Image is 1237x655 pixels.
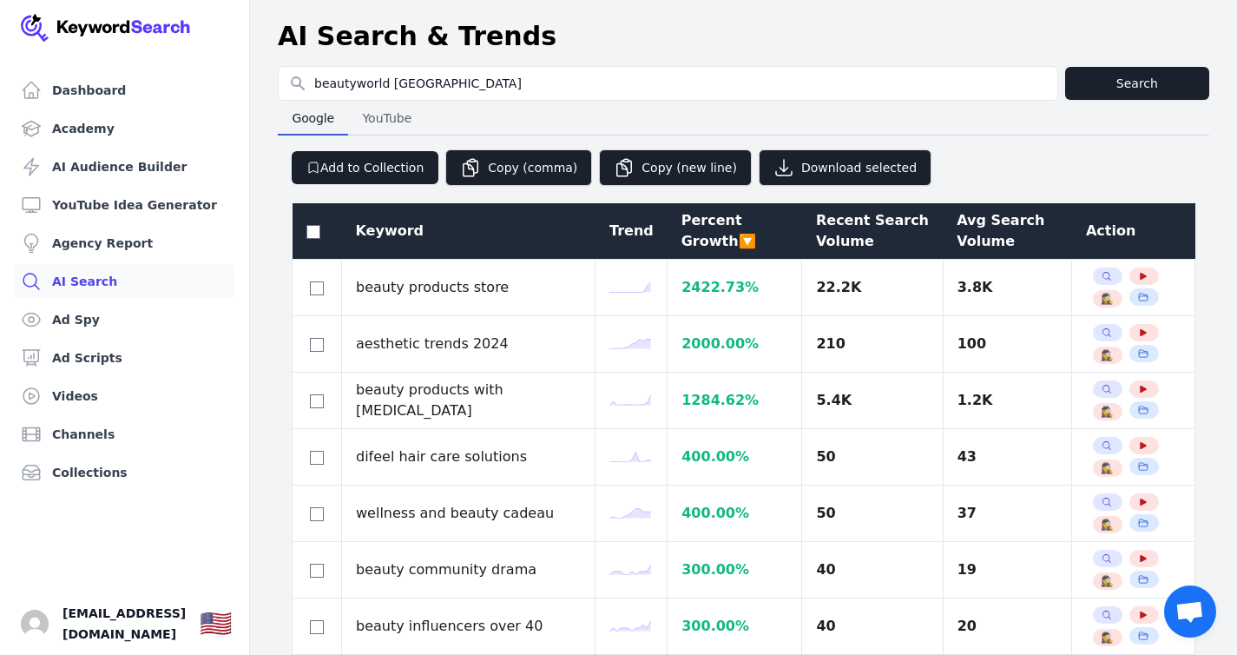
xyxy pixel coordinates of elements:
[14,341,235,375] a: Ad Scripts
[816,503,928,524] div: 50
[200,606,232,641] button: 🇺🇸
[342,373,595,429] td: beauty products with [MEDICAL_DATA]
[957,334,1058,354] div: 100
[957,390,1058,411] div: 1.2K
[1100,574,1114,588] button: 🕵️‍♀️
[759,149,931,186] button: Download selected
[1101,405,1114,419] span: 🕵️‍♀️
[14,111,235,146] a: Academy
[816,210,929,252] div: Recent Search Volume
[681,503,787,524] div: 400.00 %
[356,221,582,241] div: Keyword
[957,277,1058,298] div: 3.8K
[14,264,235,299] a: AI Search
[445,149,592,186] button: Copy (comma)
[609,221,654,241] div: Trend
[681,447,787,467] div: 400.00 %
[63,603,186,645] span: [EMAIL_ADDRESS][DOMAIN_NAME]
[1101,461,1114,475] span: 🕵️‍♀️
[1164,586,1216,638] a: Open chat
[681,210,788,252] div: Percent Growth 🔽
[1100,518,1114,532] button: 🕵️‍♀️
[342,429,595,486] td: difeel hair care solutions
[1101,292,1114,306] span: 🕵️‍♀️
[355,106,418,130] span: YouTube
[816,616,928,637] div: 40
[342,542,595,599] td: beauty community drama
[1101,574,1114,588] span: 🕵️‍♀️
[1100,631,1114,645] button: 🕵️‍♀️
[1101,348,1114,362] span: 🕵️‍♀️
[342,260,595,316] td: beauty products store
[957,210,1058,252] div: Avg Search Volume
[14,379,235,414] a: Videos
[1101,631,1114,645] span: 🕵️‍♀️
[285,106,341,130] span: Google
[21,610,49,638] button: Open user button
[292,151,438,184] button: Add to Collection
[342,316,595,373] td: aesthetic trends 2024
[21,14,191,42] img: Your Company
[1086,221,1181,241] div: Action
[1100,292,1114,306] button: 🕵️‍♀️
[14,188,235,222] a: YouTube Idea Generator
[1065,67,1209,100] button: Search
[1101,518,1114,532] span: 🕵️‍♀️
[599,149,752,186] button: Copy (new line)
[21,610,49,638] img: Robert Williams
[14,417,235,452] a: Channels
[681,390,787,411] div: 1284.62 %
[200,608,232,639] div: 🇺🇸
[957,503,1058,524] div: 37
[14,226,235,261] a: Agency Report
[957,616,1058,637] div: 20
[1100,405,1114,419] button: 🕵️‍♀️
[14,73,235,108] a: Dashboard
[816,390,928,411] div: 5.4K
[681,616,787,637] div: 300.00 %
[681,277,787,298] div: 2422.73 %
[342,599,595,655] td: beauty influencers over 40
[957,447,1058,467] div: 43
[957,559,1058,580] div: 19
[1100,461,1114,475] button: 🕵️‍♀️
[14,455,235,490] a: Collections
[816,334,928,354] div: 210
[681,334,787,354] div: 2000.00 %
[342,486,595,542] td: wellness and beauty cadeau
[816,559,928,580] div: 40
[14,149,235,184] a: AI Audience Builder
[681,559,787,580] div: 300.00 %
[1100,348,1114,362] button: 🕵️‍♀️
[816,447,928,467] div: 50
[14,302,235,337] a: Ad Spy
[279,67,1057,100] input: Search
[278,21,556,52] h1: AI Search & Trends
[816,277,928,298] div: 22.2K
